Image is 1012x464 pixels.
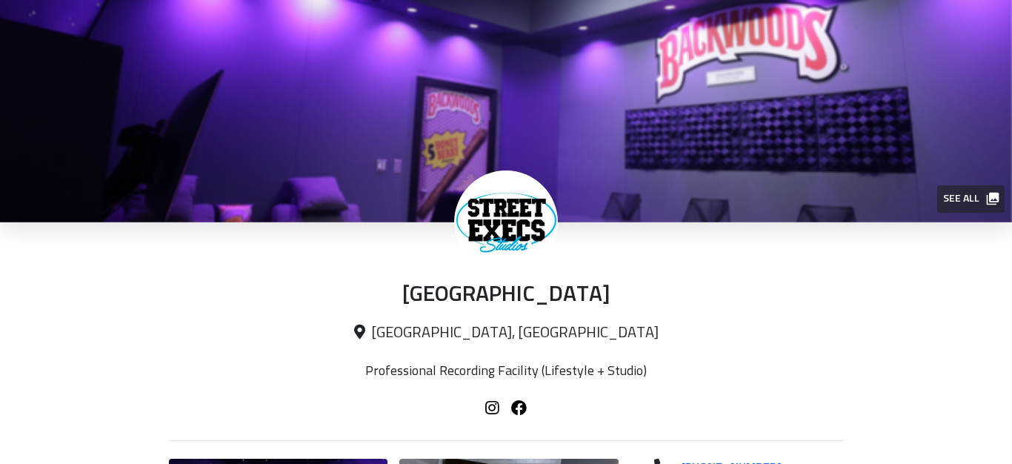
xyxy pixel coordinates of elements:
img: Street Exec Studios [454,170,558,274]
span: See all [943,190,997,208]
button: See all [937,185,1005,213]
p: [GEOGRAPHIC_DATA], [GEOGRAPHIC_DATA] [169,324,844,342]
p: Professional Recording Facility (Lifestyle + Studio) [337,363,674,380]
p: [GEOGRAPHIC_DATA] [169,282,844,309]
